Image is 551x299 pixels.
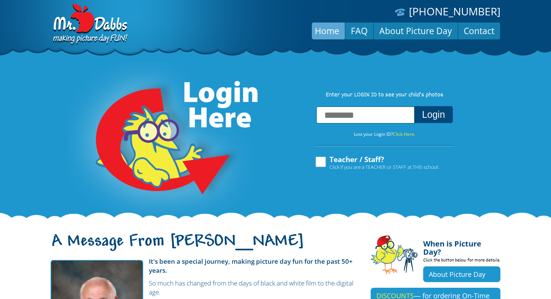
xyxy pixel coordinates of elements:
a: About Picture Day [374,22,458,40]
img: Dabbs Company [51,4,129,46]
a: FAQ [345,22,373,40]
h4: When is Picture Day? [423,235,500,256]
a: Contact [458,22,500,40]
p: Enter your LOGIN ID to see your child’s photos [308,91,461,99]
h1: A Message From [PERSON_NAME] [51,238,359,254]
a: [PHONE_NUMBER] [409,4,500,18]
a: About Picture Day [423,266,500,282]
a: Home [309,22,345,40]
strong: It's been a special journey, making picture day fun for the past 50+ years. [149,257,353,275]
label: Teacher / Staff? [314,156,439,170]
p: So much has changed from the days of black and white film to the digital age. [51,279,359,297]
p: Lost your Login ID? [308,130,461,138]
button: Login [414,106,453,123]
img: Login Here [67,62,259,219]
span: Click if you are a TEACHER or STAFF at THIS school. [329,163,439,171]
p: Click the button below for more details. [423,256,500,266]
a: Click Here. [393,131,415,137]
